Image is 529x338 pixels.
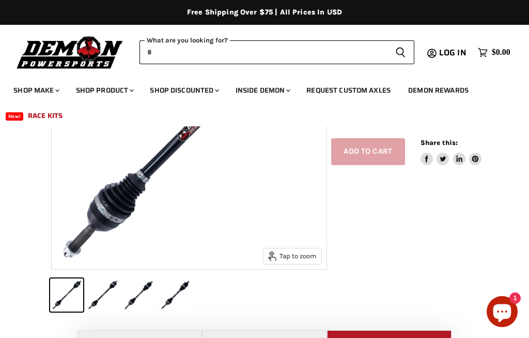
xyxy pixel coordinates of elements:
button: Yamaha Grizzly 660 Demon Heavy Duty Axle thumbnail [122,278,155,312]
a: Shop Product [68,80,141,101]
button: Search [387,40,414,64]
aside: Share this: [421,138,482,166]
span: Log in [439,46,466,59]
a: Request Custom Axles [299,80,398,101]
button: Yamaha Grizzly 660 Demon Heavy Duty Axle thumbnail [159,278,192,312]
form: Product [139,40,414,64]
a: Inside Demon [228,80,297,101]
span: $0.00 [492,48,510,57]
span: New! [6,112,23,121]
button: Yamaha Grizzly 660 Demon Heavy Duty Axle thumbnail [50,278,83,312]
ul: Main menu [6,76,508,126]
button: Tap to zoom [263,248,321,264]
a: $0.00 [473,45,516,60]
img: Demon Powersports [13,34,127,70]
a: Shop Make [6,80,66,101]
input: When autocomplete results are available use up and down arrows to review and enter to select [139,40,387,64]
a: Log in [434,48,473,57]
a: Shop Discounted [142,80,225,101]
span: Share this: [421,139,458,146]
span: Tap to zoom [268,252,316,261]
a: Race Kits [20,105,70,126]
button: Yamaha Grizzly 660 Demon Heavy Duty Axle thumbnail [86,278,119,312]
a: Demon Rewards [400,80,476,101]
inbox-online-store-chat: Shopify online store chat [484,296,521,330]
